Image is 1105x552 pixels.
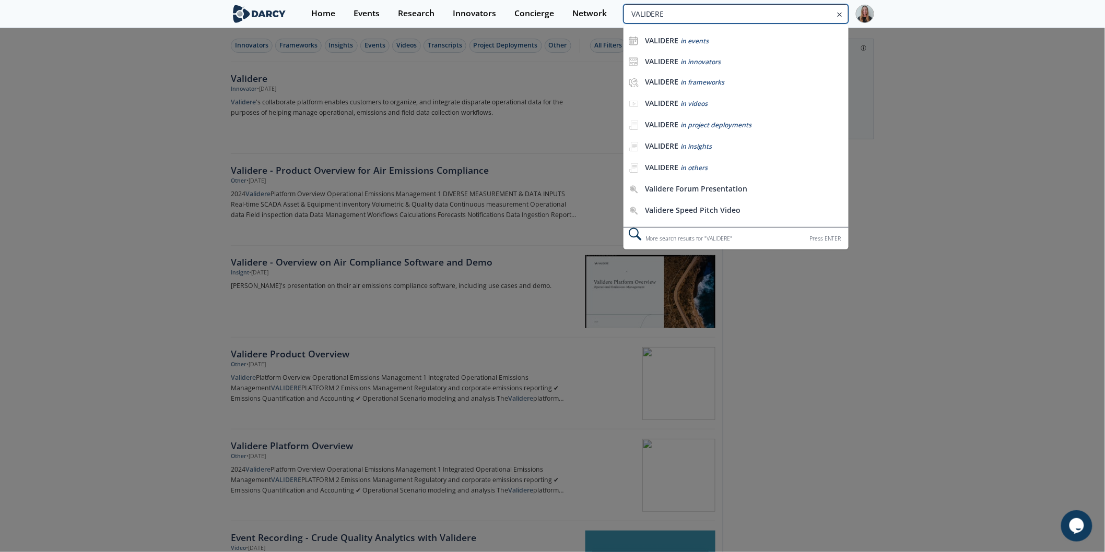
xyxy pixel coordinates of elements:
span: in events [681,37,709,45]
b: VALIDERE [645,77,679,87]
div: Innovators [453,9,496,18]
b: VALIDERE [645,56,679,66]
img: logo-wide.svg [231,5,288,23]
div: Network [572,9,607,18]
div: Press ENTER [809,233,841,244]
span: in project deployments [681,121,752,129]
div: Events [354,9,380,18]
img: icon [629,36,638,45]
div: Validere Forum Presentation [645,184,809,194]
div: Concierge [514,9,554,18]
span: in insights [681,142,712,151]
b: VALIDERE [645,162,679,172]
span: in innovators [681,57,721,66]
img: Profile [856,5,874,23]
div: More search results for " VALIDERE " [624,227,849,249]
b: VALIDERE [645,98,679,108]
div: Home [311,9,335,18]
input: Advanced Search [624,4,849,23]
span: in videos [681,99,708,108]
iframe: chat widget [1061,510,1095,542]
div: Research [398,9,434,18]
b: VALIDERE [645,119,679,129]
b: VALIDERE [645,141,679,151]
img: icon [629,57,638,66]
span: in others [681,163,708,172]
span: in frameworks [681,78,725,87]
b: VALIDERE [645,35,679,45]
div: Validere Speed Pitch Video [645,206,809,215]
